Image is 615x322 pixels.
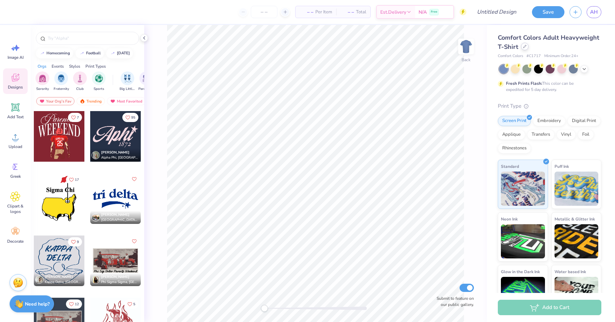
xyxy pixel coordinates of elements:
[68,237,82,246] button: Like
[80,99,85,104] img: trending.gif
[79,51,85,55] img: trend_line.gif
[506,80,590,93] div: This color can be expedited for 5 day delivery.
[501,224,545,258] img: Neon Ink
[498,116,531,126] div: Screen Print
[555,277,599,311] img: Water based Ink
[138,71,154,92] div: filter for Parent's Weekend
[251,6,277,18] input: – –
[106,48,133,58] button: [DATE]
[8,84,23,90] span: Designs
[9,144,22,149] span: Upload
[300,9,313,16] span: – –
[431,10,437,14] span: Free
[498,33,599,51] span: Comfort Colors Adult Heavyweight T-Shirt
[101,274,129,279] span: [PERSON_NAME]
[356,9,366,16] span: Total
[501,268,540,275] span: Glow in the Dark Ink
[120,86,135,92] span: Big Little Reveal
[130,175,138,183] button: Like
[501,215,518,223] span: Neon Ink
[40,51,45,55] img: trend_line.gif
[506,81,542,86] strong: Fresh Prints Flash:
[110,51,115,55] img: trend_line.gif
[498,53,523,59] span: Comfort Colors
[501,277,545,311] img: Glow in the Dark Ink
[122,113,138,122] button: Like
[25,301,50,307] strong: Need help?
[101,150,129,155] span: [PERSON_NAME]
[76,75,84,82] img: Club Image
[39,99,45,104] img: most_fav.gif
[54,71,69,92] button: filter button
[92,71,106,92] button: filter button
[66,299,82,309] button: Like
[66,175,82,184] button: Like
[138,71,154,92] button: filter button
[86,51,101,55] div: football
[433,295,474,308] label: Submit to feature on our public gallery.
[120,71,135,92] div: filter for Big Little Reveal
[142,75,150,82] img: Parent's Weekend Image
[75,178,79,182] span: 17
[36,48,73,58] button: homecoming
[92,71,106,92] div: filter for Sports
[527,130,555,140] div: Transfers
[138,86,154,92] span: Parent's Weekend
[498,130,525,140] div: Applique
[38,63,46,69] div: Orgs
[77,240,79,244] span: 9
[419,9,427,16] span: N/A
[544,53,578,59] span: Minimum Order: 24 +
[133,303,135,306] span: 5
[501,163,519,170] span: Standard
[54,86,69,92] span: Fraternity
[380,9,406,16] span: Est. Delivery
[57,75,65,82] img: Fraternity Image
[590,8,598,16] span: AH
[36,71,49,92] button: filter button
[555,172,599,206] img: Puff Ink
[94,86,104,92] span: Sports
[45,280,82,285] span: Kappa Delta, [GEOGRAPHIC_DATA]
[261,305,268,312] div: Accessibility label
[498,102,601,110] div: Print Type
[532,6,564,18] button: Save
[36,71,49,92] div: filter for Sorority
[498,143,531,153] div: Rhinestones
[101,217,138,223] span: [GEOGRAPHIC_DATA], [GEOGRAPHIC_DATA]
[77,97,105,105] div: Trending
[76,86,84,92] span: Club
[95,75,103,82] img: Sports Image
[568,116,601,126] div: Digital Print
[69,63,80,69] div: Styles
[36,86,49,92] span: Sorority
[471,5,522,19] input: Untitled Design
[315,9,332,16] span: Per Item
[77,116,79,119] span: 7
[501,172,545,206] img: Standard
[39,75,46,82] img: Sorority Image
[75,303,79,306] span: 12
[73,71,87,92] div: filter for Club
[557,130,576,140] div: Vinyl
[68,113,82,122] button: Like
[52,63,64,69] div: Events
[101,155,138,160] span: Alpha Phi, [GEOGRAPHIC_DATA][US_STATE], [PERSON_NAME]
[527,53,541,59] span: # C1717
[76,48,104,58] button: football
[45,274,73,279] span: [PERSON_NAME]
[107,97,146,105] div: Most Favorited
[101,212,129,217] span: [PERSON_NAME]
[36,97,74,105] div: Your Org's Fav
[110,99,115,104] img: most_fav.gif
[46,51,70,55] div: homecoming
[101,280,138,285] span: Phi Sigma Sigma, [GEOGRAPHIC_DATA]
[578,130,594,140] div: Foil
[7,239,24,244] span: Decorate
[533,116,565,126] div: Embroidery
[124,75,131,82] img: Big Little Reveal Image
[7,114,24,120] span: Add Text
[124,299,138,309] button: Like
[130,237,138,245] button: Like
[555,224,599,258] img: Metallic & Glitter Ink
